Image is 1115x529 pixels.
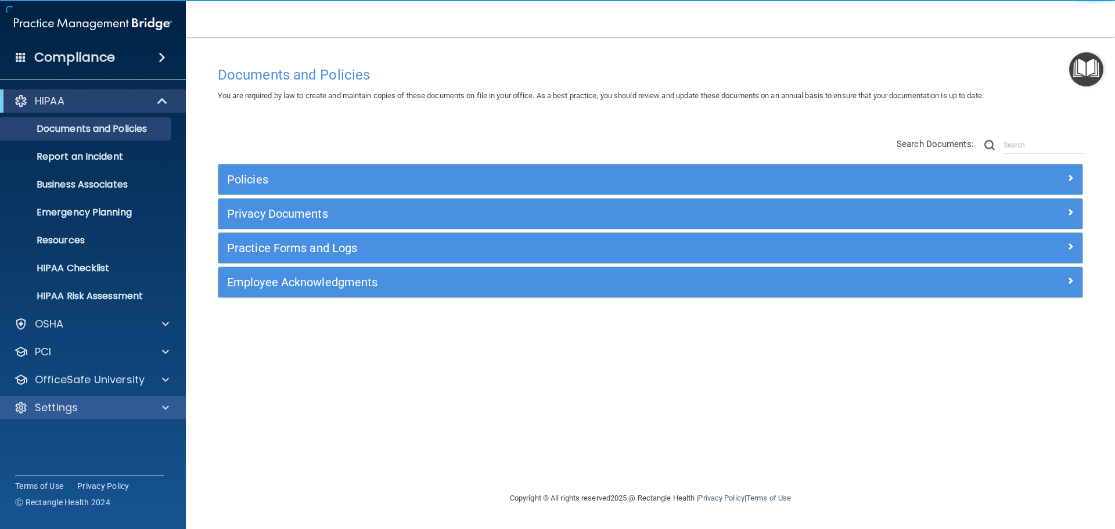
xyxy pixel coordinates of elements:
[218,91,984,100] span: You are required by law to create and maintain copies of these documents on file in your office. ...
[15,480,63,492] a: Terms of Use
[8,207,166,218] p: Emergency Planning
[8,262,166,274] p: HIPAA Checklist
[218,67,1083,82] h4: Documents and Policies
[35,345,51,359] p: PCI
[227,242,858,254] h5: Practice Forms and Logs
[35,373,145,387] p: OfficeSafe University
[35,94,64,108] p: HIPAA
[77,480,130,492] a: Privacy Policy
[8,290,166,302] p: HIPAA Risk Assessment
[227,170,1074,189] a: Policies
[35,401,78,415] p: Settings
[227,273,1074,292] a: Employee Acknowledgments
[984,140,995,150] img: ic-search.3b580494.png
[227,276,858,289] h5: Employee Acknowledgments
[746,494,791,502] a: Terms of Use
[897,139,974,149] span: Search Documents:
[227,207,858,220] h5: Privacy Documents
[14,12,172,35] img: PMB logo
[1003,136,1083,154] input: Search
[8,123,166,135] p: Documents and Policies
[14,94,168,108] a: HIPAA
[227,239,1074,257] a: Practice Forms and Logs
[15,496,110,508] span: Ⓒ Rectangle Health 2024
[698,494,744,502] a: Privacy Policy
[14,401,169,415] a: Settings
[14,345,169,359] a: PCI
[14,373,169,387] a: OfficeSafe University
[438,480,862,517] div: Copyright © All rights reserved 2025 @ Rectangle Health | |
[8,151,166,163] p: Report an Incident
[35,317,64,331] p: OSHA
[227,173,858,186] h5: Policies
[34,49,115,66] h4: Compliance
[227,204,1074,223] a: Privacy Documents
[8,179,166,190] p: Business Associates
[1069,52,1103,87] button: Open Resource Center
[8,235,166,246] p: Resources
[14,317,169,331] a: OSHA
